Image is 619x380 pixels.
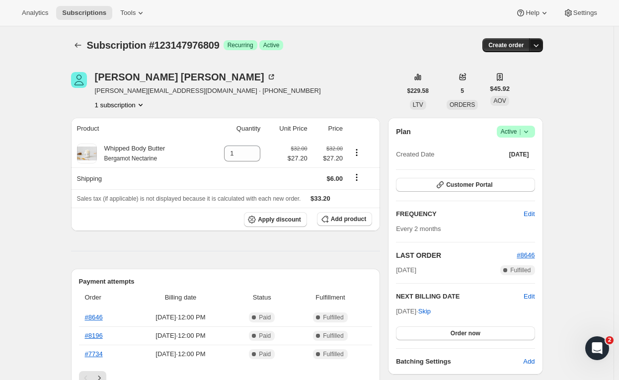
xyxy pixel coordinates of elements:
[77,195,301,202] span: Sales tax (if applicable) is not displayed because it is calculated with each new order.
[396,127,411,137] h2: Plan
[396,307,431,315] span: [DATE] ·
[132,293,230,303] span: Billing date
[95,86,321,96] span: [PERSON_NAME][EMAIL_ADDRESS][DOMAIN_NAME] · [PHONE_NUMBER]
[509,151,529,158] span: [DATE]
[349,147,365,158] button: Product actions
[62,9,106,17] span: Subscriptions
[450,101,475,108] span: ORDERS
[396,250,517,260] h2: LAST ORDER
[235,293,289,303] span: Status
[517,250,535,260] button: #8646
[132,331,230,341] span: [DATE] · 12:00 PM
[97,144,165,163] div: Whipped Body Butter
[288,153,308,163] span: $27.20
[510,266,531,274] span: Fulfilled
[259,350,271,358] span: Paid
[120,9,136,17] span: Tools
[407,87,429,95] span: $229.58
[326,146,343,152] small: $32.00
[95,72,276,82] div: [PERSON_NAME] [PERSON_NAME]
[501,127,531,137] span: Active
[323,332,343,340] span: Fulfilled
[523,357,535,367] span: Add
[518,206,541,222] button: Edit
[317,212,372,226] button: Add product
[401,84,435,98] button: $229.58
[259,313,271,321] span: Paid
[488,41,524,49] span: Create order
[263,118,310,140] th: Unit Price
[331,215,366,223] span: Add product
[104,155,157,162] small: Bergamot Nectarine
[349,172,365,183] button: Shipping actions
[396,326,535,340] button: Order now
[132,349,230,359] span: [DATE] · 12:00 PM
[446,181,492,189] span: Customer Portal
[71,38,85,52] button: Subscriptions
[585,336,609,360] iframe: Intercom live chat
[313,153,343,163] span: $27.20
[573,9,597,17] span: Settings
[95,100,146,110] button: Product actions
[517,251,535,259] a: #8646
[79,277,373,287] h2: Payment attempts
[412,304,437,319] button: Skip
[526,9,539,17] span: Help
[205,118,263,140] th: Quantity
[413,101,423,108] span: LTV
[557,6,603,20] button: Settings
[482,38,530,52] button: Create order
[490,84,510,94] span: $45.92
[451,329,480,337] span: Order now
[22,9,48,17] span: Analytics
[132,312,230,322] span: [DATE] · 12:00 PM
[258,216,301,224] span: Apply discount
[396,150,434,159] span: Created Date
[244,212,307,227] button: Apply discount
[263,41,280,49] span: Active
[606,336,614,344] span: 2
[396,178,535,192] button: Customer Portal
[295,293,366,303] span: Fulfillment
[493,97,506,104] span: AOV
[524,292,535,302] button: Edit
[71,118,205,140] th: Product
[85,313,103,321] a: #8646
[87,40,220,51] span: Subscription #123147976809
[455,84,470,98] button: 5
[517,354,541,370] button: Add
[461,87,464,95] span: 5
[79,287,129,308] th: Order
[310,195,330,202] span: $33.20
[85,332,103,339] a: #8196
[396,357,523,367] h6: Batching Settings
[228,41,253,49] span: Recurring
[327,175,343,182] span: $6.00
[396,225,441,232] span: Every 2 months
[291,146,308,152] small: $32.00
[71,167,205,189] th: Shipping
[519,128,521,136] span: |
[524,209,535,219] span: Edit
[396,209,524,219] h2: FREQUENCY
[418,306,431,316] span: Skip
[85,350,103,358] a: #7734
[16,6,54,20] button: Analytics
[396,265,416,275] span: [DATE]
[114,6,152,20] button: Tools
[396,292,524,302] h2: NEXT BILLING DATE
[510,6,555,20] button: Help
[323,350,343,358] span: Fulfilled
[71,72,87,88] span: Robin Miller
[323,313,343,321] span: Fulfilled
[259,332,271,340] span: Paid
[310,118,346,140] th: Price
[56,6,112,20] button: Subscriptions
[503,148,535,161] button: [DATE]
